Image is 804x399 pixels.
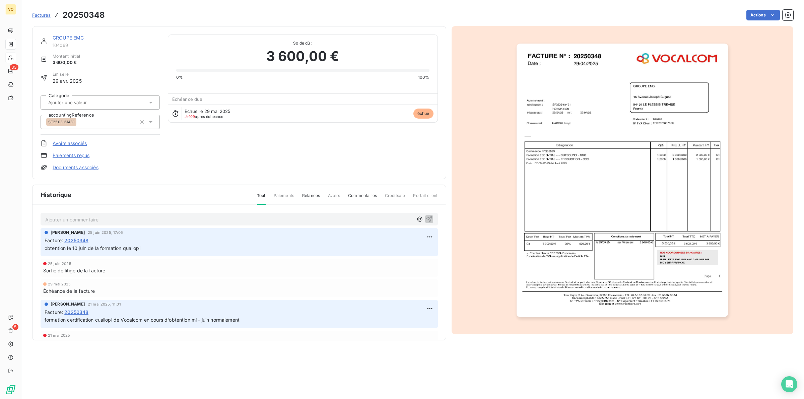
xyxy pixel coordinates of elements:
[51,229,85,236] span: [PERSON_NAME]
[48,262,71,266] span: 25 juin 2025
[48,333,70,337] span: 21 mai 2025
[45,309,63,316] span: Facture :
[53,59,80,66] span: 3 600,00 €
[5,4,16,15] div: VO
[53,164,98,171] a: Documents associés
[41,190,72,199] span: Historique
[53,77,82,84] span: 29 avr. 2025
[53,43,160,48] span: 104069
[48,120,74,124] span: SF2503-61431
[257,193,266,205] span: Tout
[45,317,240,323] span: formation certification cualiopi de Vocalcom en cours d'obtention mi - juin normalement
[32,12,51,18] a: Factures
[43,339,103,346] span: Mise en litige de la facture
[328,193,340,204] span: Avoirs
[43,267,106,274] span: Sortie de litige de la facture
[64,237,88,244] span: 20250348
[48,99,115,106] input: Ajouter une valeur
[413,109,433,119] span: échue
[53,152,89,159] a: Paiements reçus
[51,301,85,307] span: [PERSON_NAME]
[63,9,105,21] h3: 20250348
[88,230,123,235] span: 25 juin 2025, 17:05
[418,74,429,80] span: 100%
[185,109,231,114] span: Échue le 29 mai 2025
[413,193,438,204] span: Portail client
[185,114,195,119] span: J+109
[43,287,95,294] span: Échéance de la facture
[88,302,121,306] span: 21 mai 2025, 11:01
[781,376,797,392] div: Open Intercom Messenger
[53,71,82,77] span: Émise le
[12,324,18,330] span: 5
[45,245,140,251] span: obtention le 10 juin de la formation qualiopi
[45,237,63,244] span: Facture :
[53,35,84,41] a: GROUPE EMC
[5,384,16,395] img: Logo LeanPay
[53,53,80,59] span: Montant initial
[517,44,728,317] img: invoice_thumbnail
[385,193,405,204] span: Creditsafe
[185,115,223,119] span: après échéance
[176,40,429,46] span: Solde dû :
[64,309,88,316] span: 20250348
[746,10,780,20] button: Actions
[172,96,203,102] span: Échéance due
[266,46,339,66] span: 3 600,00 €
[274,193,294,204] span: Paiements
[53,140,87,147] a: Avoirs associés
[348,193,377,204] span: Commentaires
[302,193,320,204] span: Relances
[10,64,18,70] span: 33
[176,74,183,80] span: 0%
[48,282,71,286] span: 29 mai 2025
